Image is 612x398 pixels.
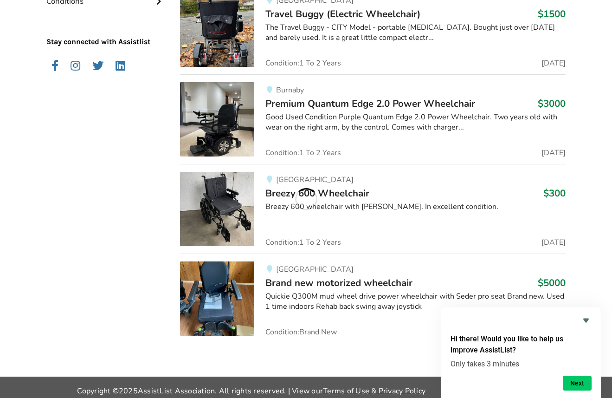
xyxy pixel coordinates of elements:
button: Hide survey [580,315,592,326]
span: [DATE] [541,239,566,246]
span: Condition: 1 To 2 Years [265,59,341,67]
img: mobility-brand new motorized wheelchair [180,261,254,336]
h3: $5000 [538,277,566,289]
p: Stay connected with Assistlist [46,11,165,47]
a: mobility-brand new motorized wheelchair [GEOGRAPHIC_DATA]Brand new motorized wheelchair$5000Quick... [180,254,566,336]
span: Burnaby [276,85,304,95]
h3: $300 [543,187,566,199]
span: Condition: 1 To 2 Years [265,239,341,246]
div: Good Used Condition Purple Quantum Edge 2.0 Power Wheelchair. Two years old with wear on the righ... [265,112,566,133]
div: Breezy 600 wheelchair with [PERSON_NAME]. In excellent condition. [265,202,566,212]
h2: Hi there! Would you like to help us improve AssistList? [451,333,592,356]
button: Next question [563,376,592,391]
a: mobility-breezy 600 wheelchair [GEOGRAPHIC_DATA]Breezy 600 Wheelchair$300Breezy 600 wheelchair wi... [180,164,566,254]
h3: $3000 [538,98,566,110]
span: [GEOGRAPHIC_DATA] [276,264,354,274]
span: Premium Quantum Edge 2.0 Power Wheelchair [265,97,475,110]
span: Condition: 1 To 2 Years [265,149,341,157]
div: The Travel Buggy - CITY Model - portable [MEDICAL_DATA]. Bought just over [DATE] and barely used.... [265,22,566,44]
a: Terms of Use & Privacy Policy [323,386,425,396]
img: mobility-premium quantum edge 2.0 power wheelchair [180,82,254,157]
span: [GEOGRAPHIC_DATA] [276,175,354,185]
img: mobility-breezy 600 wheelchair [180,172,254,246]
div: Quickie Q300M mud wheel drive power wheelchair with Seder pro seat Brand new. Used 1 time indoors... [265,291,566,313]
a: mobility-premium quantum edge 2.0 power wheelchairBurnabyPremium Quantum Edge 2.0 Power Wheelchai... [180,74,566,164]
span: [DATE] [541,149,566,157]
span: [DATE] [541,59,566,67]
span: Breezy 600 Wheelchair [265,187,369,200]
span: Brand new motorized wheelchair [265,276,412,289]
span: Condition: Brand New [265,328,337,336]
h3: $1500 [538,8,566,20]
span: Travel Buggy (Electric Wheelchair) [265,7,420,20]
div: Hi there! Would you like to help us improve AssistList? [451,315,592,391]
p: Only takes 3 minutes [451,359,592,368]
